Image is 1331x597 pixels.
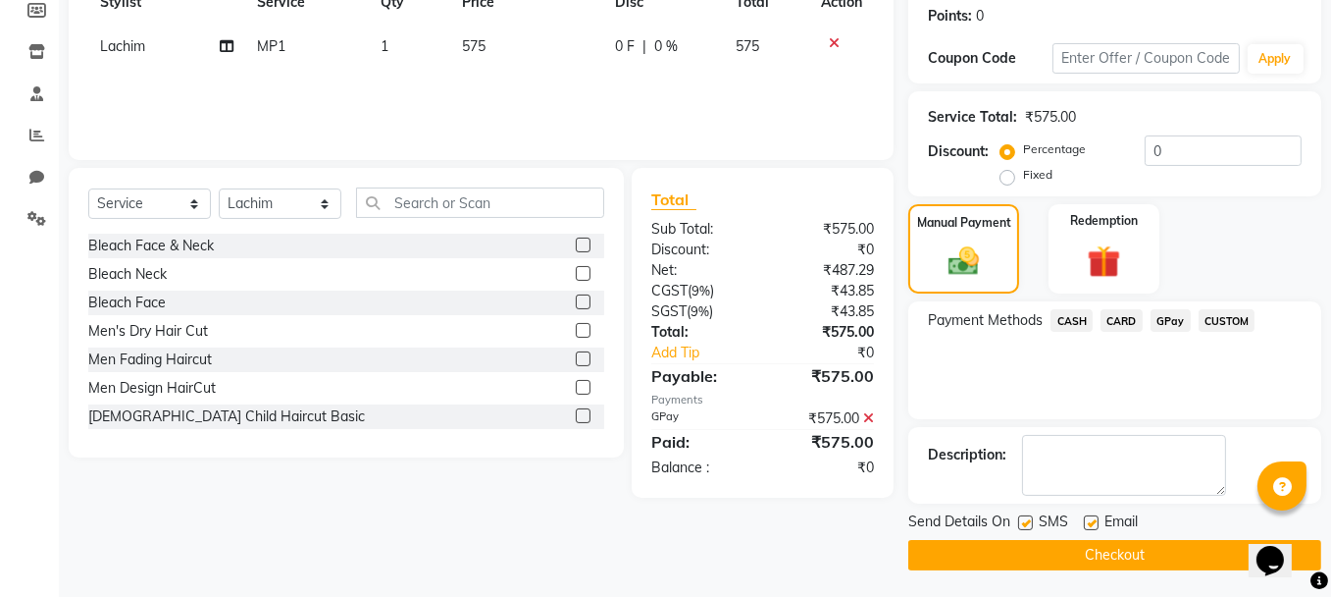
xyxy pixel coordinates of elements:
span: CASH [1050,309,1093,332]
span: | [642,36,646,57]
div: Total: [637,322,763,343]
div: Coupon Code [928,48,1052,69]
span: SMS [1039,512,1068,536]
div: Sub Total: [637,219,763,240]
input: Enter Offer / Coupon Code [1052,43,1239,74]
div: ₹575.00 [763,219,890,240]
div: Payments [651,392,874,408]
label: Fixed [1023,166,1052,184]
span: GPay [1151,309,1191,332]
span: Payment Methods [928,310,1043,331]
span: 0 F [615,36,635,57]
div: ( ) [637,301,763,322]
div: ₹575.00 [1025,107,1076,128]
div: ₹575.00 [763,322,890,343]
div: Discount: [637,240,763,260]
div: Paid: [637,430,763,454]
span: Total [651,190,696,210]
div: Bleach Neck [88,264,167,285]
div: Net: [637,260,763,281]
span: 9% [691,303,709,319]
div: ₹575.00 [763,364,890,388]
div: ₹487.29 [763,260,890,281]
div: ₹575.00 [763,408,890,429]
span: 575 [736,37,759,55]
label: Redemption [1070,212,1138,230]
span: Email [1104,512,1138,536]
div: ₹575.00 [763,430,890,454]
div: Balance : [637,458,763,478]
label: Percentage [1023,140,1086,158]
div: Bleach Face & Neck [88,236,214,256]
span: CUSTOM [1199,309,1255,332]
div: Men's Dry Hair Cut [88,321,208,342]
img: _cash.svg [939,244,989,280]
div: [DEMOGRAPHIC_DATA] Child Haircut Basic [88,407,365,427]
iframe: chat widget [1249,518,1311,577]
button: Checkout [908,540,1321,570]
div: ₹0 [784,343,889,363]
div: GPay [637,408,763,429]
span: CARD [1101,309,1143,332]
div: Discount: [928,141,989,162]
span: CGST [651,282,688,299]
div: Description: [928,445,1006,465]
div: Points: [928,6,972,27]
div: ( ) [637,281,763,301]
button: Apply [1248,44,1304,74]
span: Lachim [100,37,145,55]
span: 0 % [654,36,678,57]
a: Add Tip [637,343,784,363]
div: Bleach Face [88,293,166,313]
label: Manual Payment [917,214,1011,232]
div: 0 [976,6,984,27]
div: ₹43.85 [763,301,890,322]
img: _gift.svg [1077,242,1130,283]
div: ₹0 [763,240,890,260]
div: ₹43.85 [763,281,890,301]
span: 575 [462,37,486,55]
div: ₹0 [763,458,890,478]
div: Payable: [637,364,763,388]
span: MP1 [257,37,285,55]
input: Search or Scan [356,188,604,218]
span: Send Details On [908,512,1010,536]
div: Men Design HairCut [88,378,216,399]
div: Men Fading Haircut [88,350,212,370]
span: SGST [651,302,687,320]
span: 1 [381,37,388,55]
div: Service Total: [928,107,1017,128]
span: 9% [691,283,710,298]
